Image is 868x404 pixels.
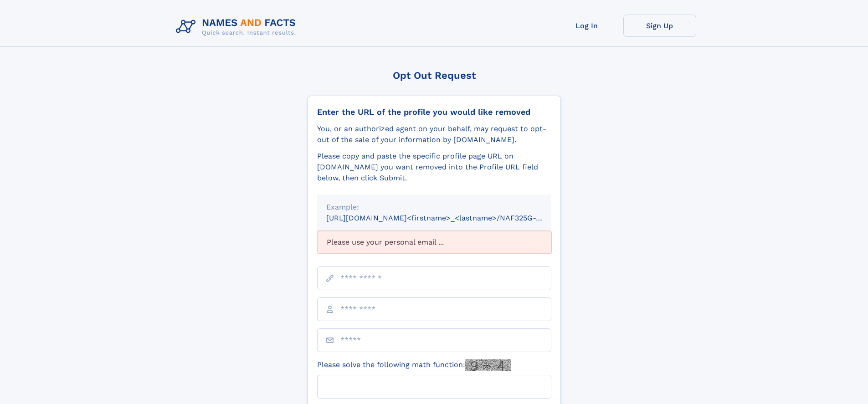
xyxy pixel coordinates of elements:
a: Log In [550,15,623,37]
img: Logo Names and Facts [172,15,303,39]
div: Example: [326,202,542,213]
div: Please copy and paste the specific profile page URL on [DOMAIN_NAME] you want removed into the Pr... [317,151,551,184]
div: Opt Out Request [308,70,561,81]
div: Enter the URL of the profile you would like removed [317,107,551,117]
div: You, or an authorized agent on your behalf, may request to opt-out of the sale of your informatio... [317,123,551,145]
label: Please solve the following math function: [317,359,511,371]
a: Sign Up [623,15,696,37]
small: [URL][DOMAIN_NAME]<firstname>_<lastname>/NAF325G-xxxxxxxx [326,214,569,222]
div: Please use your personal email ... [317,231,551,254]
